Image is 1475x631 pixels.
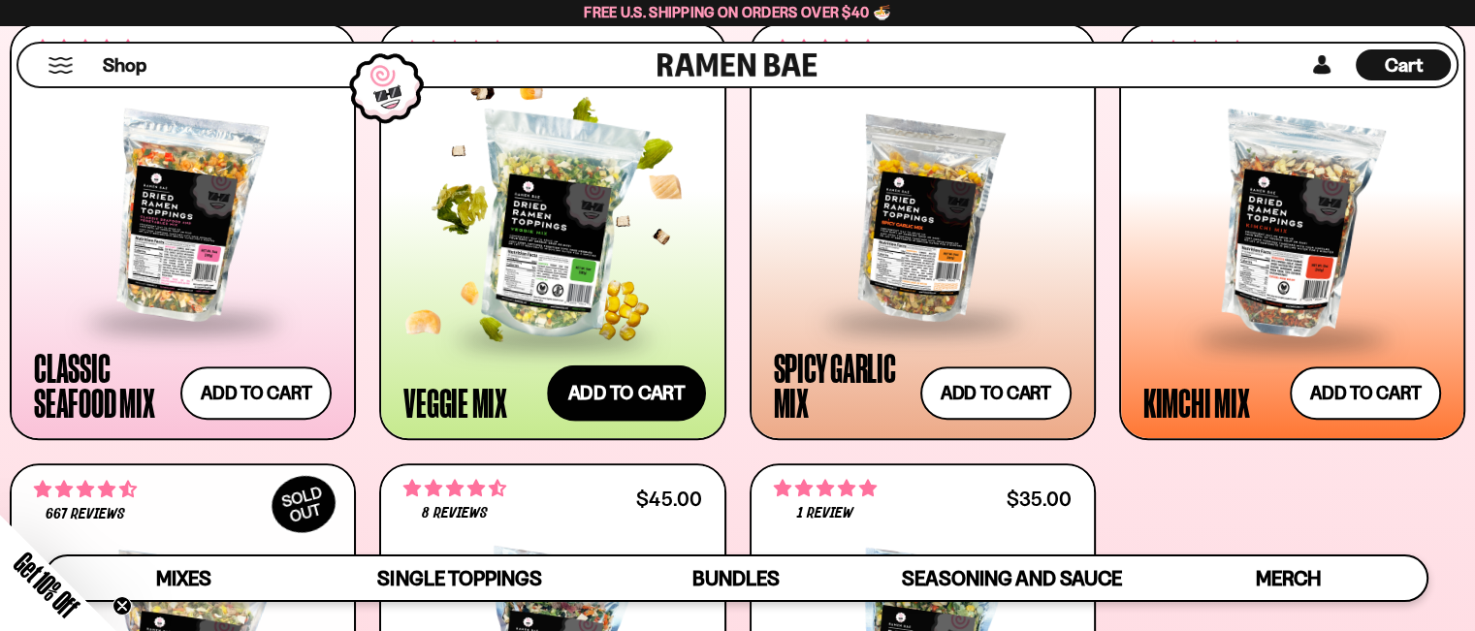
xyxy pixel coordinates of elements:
[774,476,877,501] span: 5.00 stars
[874,556,1150,600] a: Seasoning and Sauce
[692,566,780,590] span: Bundles
[584,3,891,21] span: Free U.S. Shipping on Orders over $40 🍜
[379,23,725,440] a: 4.76 stars 1392 reviews $35.00 Veggie Mix Add to cart
[322,556,598,600] a: Single Toppings
[1150,556,1427,600] a: Merch
[10,23,356,440] a: 4.68 stars 2792 reviews $38.00 Classic Seafood Mix Add to cart
[1256,566,1321,590] span: Merch
[422,506,488,521] span: 8 reviews
[403,476,506,501] span: 4.62 stars
[1290,366,1441,420] button: Add to cart
[1356,44,1451,86] a: Cart
[48,57,74,74] button: Mobile Menu Trigger
[750,23,1096,440] a: 4.75 stars 940 reviews $37.00 Spicy Garlic Mix Add to cart
[34,477,137,502] span: 4.64 stars
[112,596,132,615] button: Close teaser
[403,385,507,420] div: Veggie Mix
[103,49,146,80] a: Shop
[46,556,322,600] a: Mixes
[34,350,171,420] div: Classic Seafood Mix
[547,365,706,422] button: Add to cart
[156,566,211,590] span: Mixes
[1385,53,1423,77] span: Cart
[1143,385,1250,420] div: Kimchi Mix
[597,556,874,600] a: Bundles
[9,547,84,622] span: Get 10% Off
[636,489,701,508] div: $45.00
[920,366,1072,420] button: Add to cart
[103,52,146,79] span: Shop
[46,507,125,522] span: 667 reviews
[1119,23,1465,440] a: 4.76 stars 426 reviews $37.00 Kimchi Mix Add to cart
[180,366,332,420] button: Add to cart
[1007,489,1072,508] div: $35.00
[262,465,345,543] div: SOLD OUT
[796,506,852,521] span: 1 review
[774,350,911,420] div: Spicy Garlic Mix
[377,566,541,590] span: Single Toppings
[902,566,1122,590] span: Seasoning and Sauce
